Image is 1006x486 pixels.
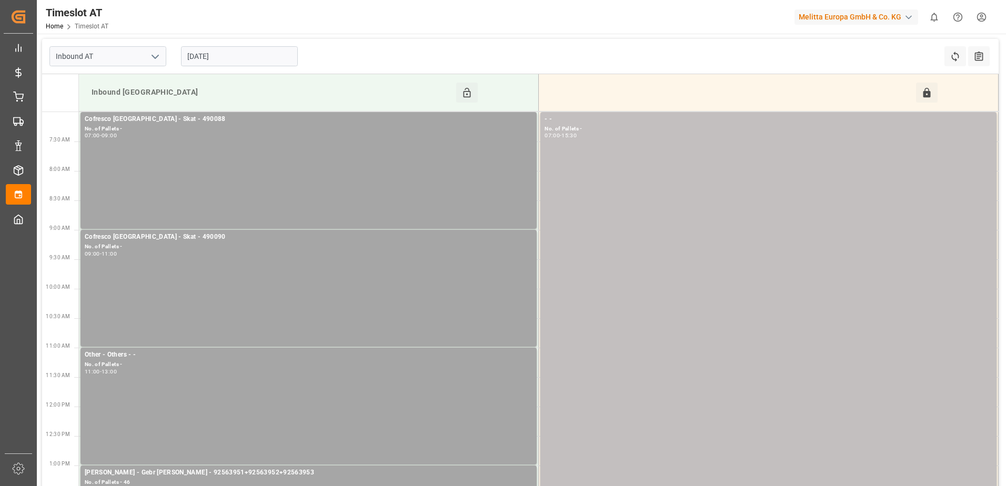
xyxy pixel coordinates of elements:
[100,251,102,256] div: -
[794,9,918,25] div: Melitta Europa GmbH & Co. KG
[46,23,63,30] a: Home
[100,133,102,138] div: -
[85,468,532,478] div: [PERSON_NAME] - Gebr [PERSON_NAME] - 92563951+92563952+92563953
[85,369,100,374] div: 11:00
[46,343,70,349] span: 11:00 AM
[49,46,166,66] input: Type to search/select
[794,7,922,27] button: Melitta Europa GmbH & Co. KG
[102,369,117,374] div: 13:00
[46,402,70,408] span: 12:00 PM
[85,360,532,369] div: No. of Pallets -
[85,125,532,134] div: No. of Pallets -
[46,284,70,290] span: 10:00 AM
[102,251,117,256] div: 11:00
[102,133,117,138] div: 09:00
[545,125,992,134] div: No. of Pallets -
[49,166,70,172] span: 8:00 AM
[561,133,577,138] div: 15:30
[49,196,70,201] span: 8:30 AM
[85,350,532,360] div: Other - Others - -
[49,461,70,467] span: 1:00 PM
[946,5,970,29] button: Help Center
[87,83,456,103] div: Inbound [GEOGRAPHIC_DATA]
[85,114,532,125] div: Cofresco [GEOGRAPHIC_DATA] - Skat - 490088
[46,431,70,437] span: 12:30 PM
[49,225,70,231] span: 9:00 AM
[85,232,532,242] div: Cofresco [GEOGRAPHIC_DATA] - Skat - 490090
[560,133,561,138] div: -
[85,251,100,256] div: 09:00
[49,255,70,260] span: 9:30 AM
[46,313,70,319] span: 10:30 AM
[49,137,70,143] span: 7:30 AM
[85,242,532,251] div: No. of Pallets -
[85,133,100,138] div: 07:00
[46,372,70,378] span: 11:30 AM
[545,114,992,125] div: - -
[46,5,108,21] div: Timeslot AT
[181,46,298,66] input: DD-MM-YYYY
[147,48,163,65] button: open menu
[545,133,560,138] div: 07:00
[100,369,102,374] div: -
[922,5,946,29] button: show 0 new notifications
